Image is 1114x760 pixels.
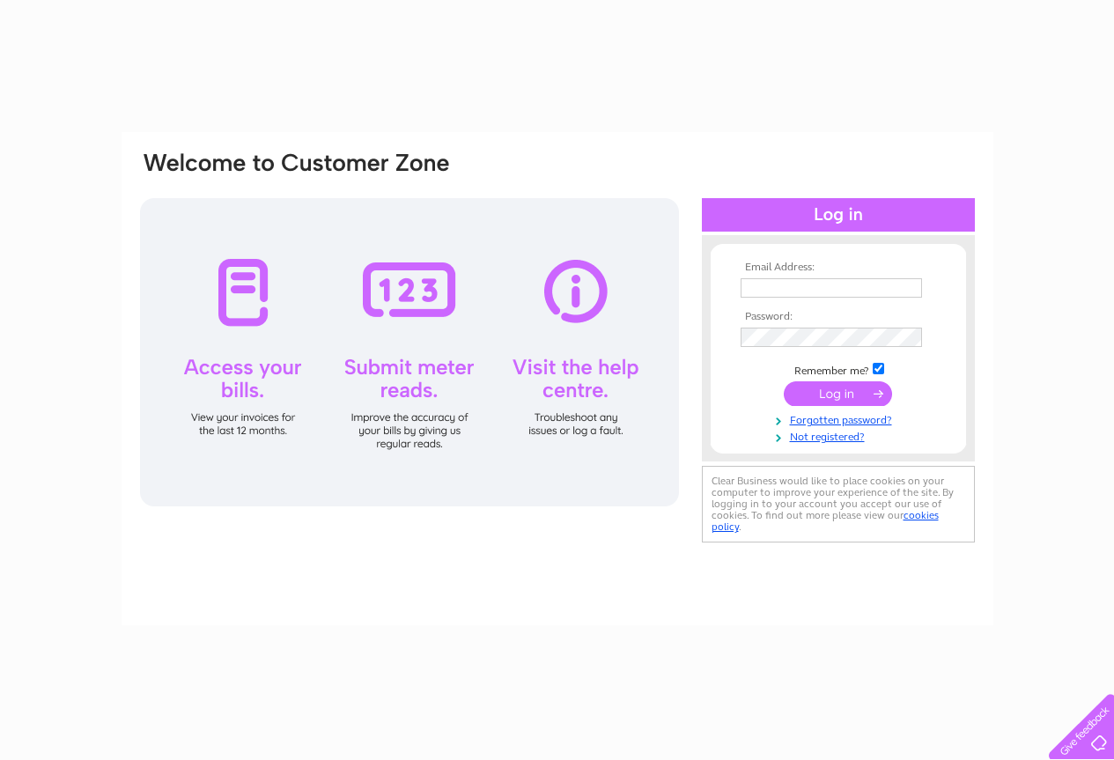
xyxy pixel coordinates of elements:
[702,466,975,542] div: Clear Business would like to place cookies on your computer to improve your experience of the sit...
[736,311,941,323] th: Password:
[736,262,941,274] th: Email Address:
[741,410,941,427] a: Forgotten password?
[736,360,941,378] td: Remember me?
[741,427,941,444] a: Not registered?
[712,509,939,533] a: cookies policy
[784,381,892,406] input: Submit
